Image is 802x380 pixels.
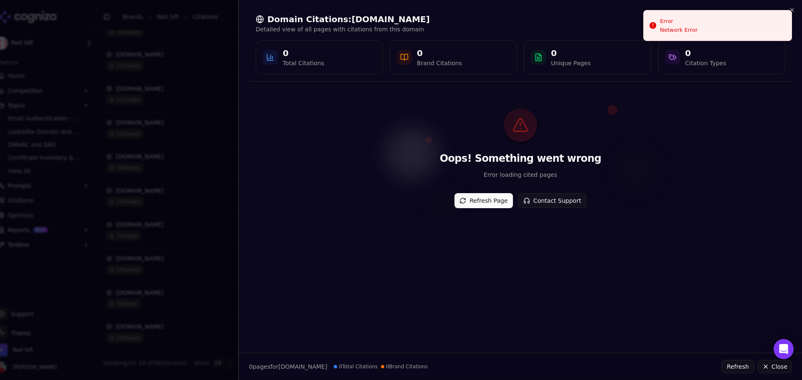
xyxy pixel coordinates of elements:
[283,59,324,67] div: Total Citations
[278,363,327,370] span: [DOMAIN_NAME]
[551,47,591,59] div: 0
[417,59,462,67] div: Brand Citations
[518,193,586,208] button: Contact Support
[381,363,428,370] span: 0 Brand Citations
[685,59,726,67] div: Citation Types
[721,360,754,373] button: Refresh
[256,13,785,25] h2: Domain Citations: [DOMAIN_NAME]
[685,47,726,59] div: 0
[440,170,601,180] p: Error loading cited pages
[551,59,591,67] div: Unique Pages
[283,47,324,59] div: 0
[417,47,462,59] div: 0
[256,25,785,33] p: Detailed view of all pages with citations from this domain
[249,363,253,370] span: 0
[440,152,601,165] h2: Oops! Something went wrong
[249,362,327,371] p: page s for
[758,360,792,373] button: Close
[334,363,378,370] span: 0 Total Citations
[454,193,513,208] button: Refresh Page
